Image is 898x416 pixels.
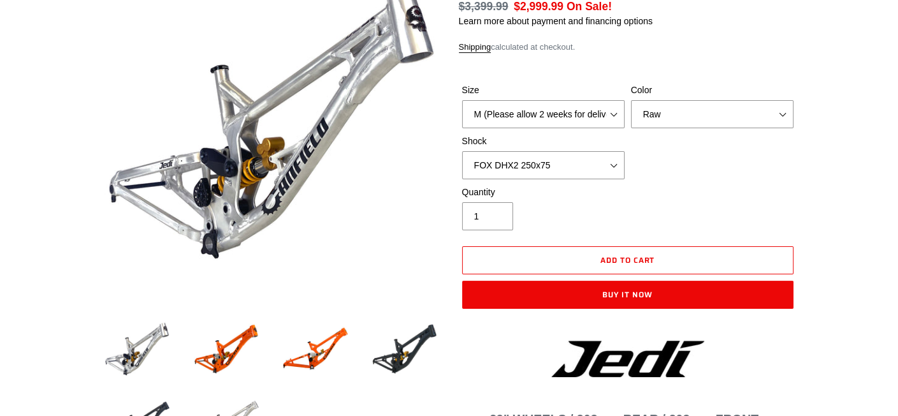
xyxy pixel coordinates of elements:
label: Size [462,84,625,97]
a: Shipping [459,42,491,53]
img: Load image into Gallery viewer, JEDI 29 - Frameset [102,314,172,384]
img: Load image into Gallery viewer, JEDI 29 - Frameset [191,314,261,384]
button: Add to cart [462,246,793,274]
label: Shock [462,135,625,148]
label: Quantity [462,186,625,199]
img: Load image into Gallery viewer, JEDI 29 - Frameset [370,314,440,384]
div: calculated at checkout. [459,41,797,54]
a: Learn more about payment and financing options [459,16,653,26]
label: Color [631,84,793,97]
span: Add to cart [600,254,655,266]
img: Load image into Gallery viewer, JEDI 29 - Frameset [280,314,351,384]
button: Buy it now [462,281,793,309]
